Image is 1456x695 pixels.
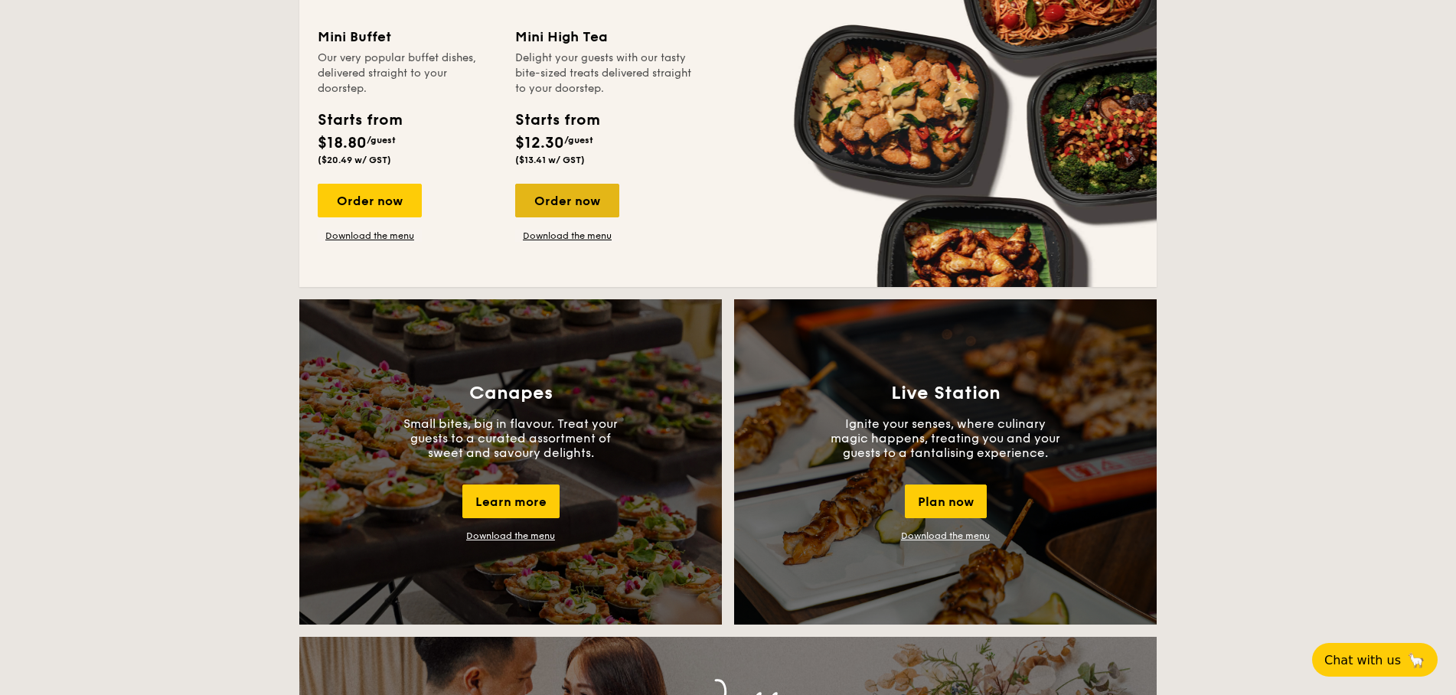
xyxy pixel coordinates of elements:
div: Plan now [905,485,987,518]
a: Download the menu [901,530,990,541]
span: 🦙 [1407,651,1425,669]
span: Chat with us [1324,653,1401,667]
h3: Live Station [891,383,1001,404]
button: Chat with us🦙 [1312,643,1438,677]
div: Mini High Tea [515,26,694,47]
div: Mini Buffet [318,26,497,47]
a: Download the menu [515,230,619,242]
span: $18.80 [318,134,367,152]
p: Ignite your senses, where culinary magic happens, treating you and your guests to a tantalising e... [831,416,1060,460]
div: Order now [515,184,619,217]
div: Delight your guests with our tasty bite-sized treats delivered straight to your doorstep. [515,51,694,96]
div: Starts from [515,109,599,132]
span: ($20.49 w/ GST) [318,155,391,165]
a: Download the menu [466,530,555,541]
span: ($13.41 w/ GST) [515,155,585,165]
div: Learn more [462,485,560,518]
p: Small bites, big in flavour. Treat your guests to a curated assortment of sweet and savoury delig... [396,416,625,460]
span: /guest [564,135,593,145]
div: Starts from [318,109,401,132]
span: $12.30 [515,134,564,152]
div: Our very popular buffet dishes, delivered straight to your doorstep. [318,51,497,96]
a: Download the menu [318,230,422,242]
span: /guest [367,135,396,145]
div: Order now [318,184,422,217]
h3: Canapes [469,383,553,404]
